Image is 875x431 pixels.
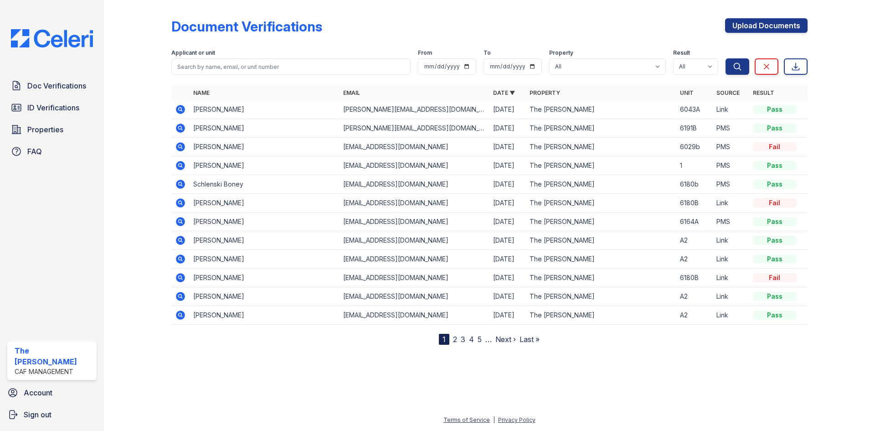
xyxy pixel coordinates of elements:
td: [EMAIL_ADDRESS][DOMAIN_NAME] [340,231,489,250]
td: [PERSON_NAME] [190,119,340,138]
div: Fail [753,198,797,208]
td: PMS [713,156,749,175]
td: A2 [676,231,713,250]
a: ID Verifications [7,99,97,117]
td: [PERSON_NAME] [190,213,340,231]
td: [DATE] [489,250,526,269]
td: [EMAIL_ADDRESS][DOMAIN_NAME] [340,213,489,231]
div: Pass [753,254,797,264]
td: [DATE] [489,269,526,287]
td: [PERSON_NAME] [190,269,340,287]
td: [PERSON_NAME] [190,156,340,175]
td: [DATE] [489,213,526,231]
td: [DATE] [489,231,526,250]
a: Upload Documents [725,18,808,33]
td: [EMAIL_ADDRESS][DOMAIN_NAME] [340,138,489,156]
td: 6180B [676,194,713,213]
td: [DATE] [489,100,526,119]
div: 1 [439,334,449,345]
a: FAQ [7,142,97,161]
td: [DATE] [489,306,526,325]
td: [DATE] [489,194,526,213]
td: The [PERSON_NAME] [526,138,676,156]
a: Email [343,89,360,96]
iframe: chat widget [837,395,866,422]
td: A2 [676,306,713,325]
a: Date ▼ [493,89,515,96]
td: Link [713,287,749,306]
td: 6164A [676,213,713,231]
div: Pass [753,236,797,245]
span: Account [24,387,52,398]
td: [DATE] [489,287,526,306]
label: To [484,49,491,57]
td: [EMAIL_ADDRESS][DOMAIN_NAME] [340,287,489,306]
div: Pass [753,124,797,133]
td: [PERSON_NAME] [190,194,340,213]
td: The [PERSON_NAME] [526,156,676,175]
td: PMS [713,213,749,231]
td: Link [713,269,749,287]
a: 3 [461,335,465,344]
td: Schlenski Boney [190,175,340,194]
td: The [PERSON_NAME] [526,100,676,119]
td: 6043A [676,100,713,119]
a: 5 [478,335,482,344]
td: 6191B [676,119,713,138]
a: Doc Verifications [7,77,97,95]
a: Sign out [4,405,100,424]
td: The [PERSON_NAME] [526,269,676,287]
td: [DATE] [489,175,526,194]
a: Last » [520,335,540,344]
a: Name [193,89,210,96]
td: 6029b [676,138,713,156]
div: Pass [753,180,797,189]
a: Unit [680,89,694,96]
td: PMS [713,175,749,194]
td: The [PERSON_NAME] [526,287,676,306]
td: The [PERSON_NAME] [526,213,676,231]
span: Doc Verifications [27,80,86,91]
td: [EMAIL_ADDRESS][DOMAIN_NAME] [340,269,489,287]
td: A2 [676,287,713,306]
label: From [418,49,432,57]
td: The [PERSON_NAME] [526,175,676,194]
td: Link [713,306,749,325]
td: [EMAIL_ADDRESS][DOMAIN_NAME] [340,250,489,269]
a: Properties [7,120,97,139]
td: A2 [676,250,713,269]
a: 4 [469,335,474,344]
span: ID Verifications [27,102,79,113]
div: Pass [753,311,797,320]
div: Pass [753,161,797,170]
td: [EMAIL_ADDRESS][DOMAIN_NAME] [340,306,489,325]
a: Source [716,89,740,96]
td: The [PERSON_NAME] [526,250,676,269]
div: Fail [753,273,797,282]
td: [PERSON_NAME] [190,287,340,306]
a: Next › [495,335,516,344]
div: The [PERSON_NAME] [15,345,93,367]
div: Fail [753,142,797,151]
td: The [PERSON_NAME] [526,306,676,325]
td: The [PERSON_NAME] [526,194,676,213]
div: CAF Management [15,367,93,376]
td: [EMAIL_ADDRESS][DOMAIN_NAME] [340,156,489,175]
a: Privacy Policy [498,416,535,423]
td: Link [713,250,749,269]
td: [EMAIL_ADDRESS][DOMAIN_NAME] [340,175,489,194]
span: Sign out [24,409,51,420]
td: [PERSON_NAME] [190,100,340,119]
span: Properties [27,124,63,135]
td: Link [713,100,749,119]
span: … [485,334,492,345]
td: [EMAIL_ADDRESS][DOMAIN_NAME] [340,194,489,213]
td: 1 [676,156,713,175]
div: Pass [753,292,797,301]
td: 6180b [676,175,713,194]
td: PMS [713,119,749,138]
td: Link [713,231,749,250]
div: Document Verifications [171,18,322,35]
td: [PERSON_NAME] [190,138,340,156]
